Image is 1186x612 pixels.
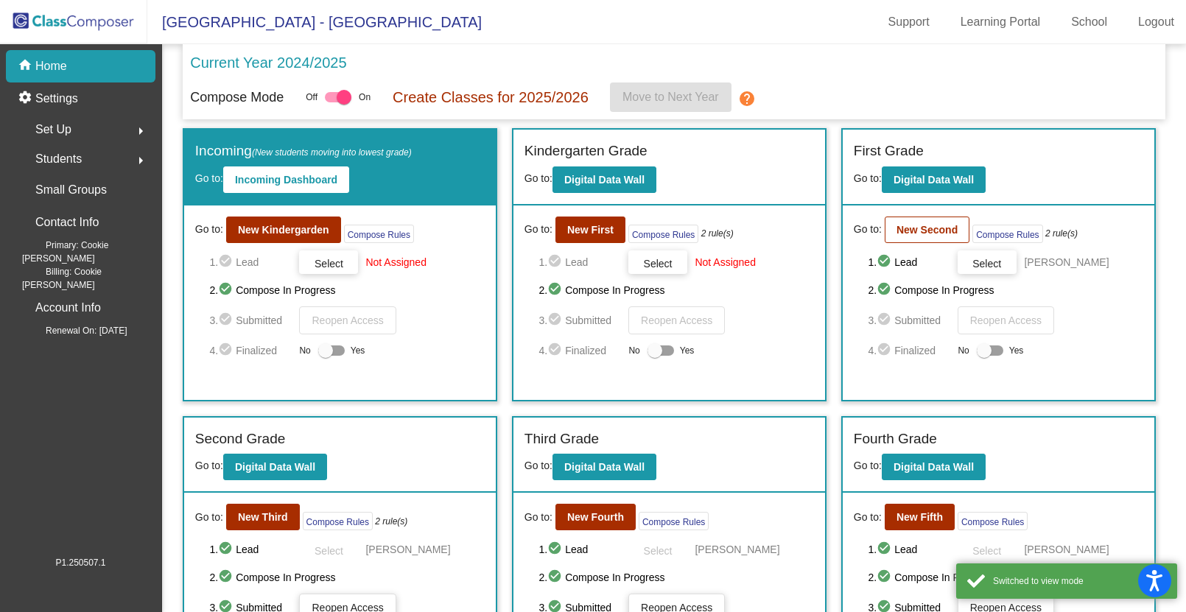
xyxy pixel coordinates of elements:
[877,253,894,271] mat-icon: check_circle
[958,250,1017,274] button: Select
[365,255,427,270] span: Not Assigned
[393,86,589,108] p: Create Classes for 2025/2026
[195,141,412,162] label: Incoming
[195,429,286,450] label: Second Grade
[882,454,986,480] button: Digital Data Wall
[524,460,552,471] span: Go to:
[885,504,955,530] button: New Fifth
[132,122,150,140] mat-icon: arrow_right
[22,265,155,292] span: Billing: Cookie [PERSON_NAME]
[877,10,941,34] a: Support
[195,510,223,525] span: Go to:
[524,510,552,525] span: Go to:
[190,88,284,108] p: Compose Mode
[972,225,1042,243] button: Compose Rules
[538,569,813,586] span: 2. Compose In Progress
[524,222,552,237] span: Go to:
[524,429,599,450] label: Third Grade
[35,57,67,75] p: Home
[894,174,974,186] b: Digital Data Wall
[639,512,709,530] button: Compose Rules
[547,342,565,359] mat-icon: check_circle
[877,312,894,329] mat-icon: check_circle
[973,258,1002,270] span: Select
[299,306,396,334] button: Reopen Access
[868,569,1143,586] span: 2. Compose In Progress
[538,342,621,359] span: 4. Finalized
[868,253,950,271] span: 1. Lead
[218,541,236,558] mat-icon: check_circle
[218,281,236,299] mat-icon: check_circle
[235,461,315,473] b: Digital Data Wall
[628,225,698,243] button: Compose Rules
[555,504,636,530] button: New Fourth
[524,172,552,184] span: Go to:
[628,306,725,334] button: Reopen Access
[147,10,482,34] span: [GEOGRAPHIC_DATA] - [GEOGRAPHIC_DATA]
[868,541,950,558] span: 1. Lead
[628,250,687,274] button: Select
[538,312,621,329] span: 3. Submitted
[238,511,288,523] b: New Third
[854,141,924,162] label: First Grade
[223,166,349,193] button: Incoming Dashboard
[524,141,648,162] label: Kindergarten Grade
[195,222,223,237] span: Go to:
[1059,10,1119,34] a: School
[132,152,150,169] mat-icon: arrow_right
[344,225,414,243] button: Compose Rules
[628,538,687,561] button: Select
[854,510,882,525] span: Go to:
[299,250,358,274] button: Select
[701,227,734,240] i: 2 rule(s)
[35,180,107,200] p: Small Groups
[877,569,894,586] mat-icon: check_circle
[896,511,943,523] b: New Fifth
[22,239,155,265] span: Primary: Cookie [PERSON_NAME]
[564,174,645,186] b: Digital Data Wall
[854,429,937,450] label: Fourth Grade
[564,461,645,473] b: Digital Data Wall
[351,342,365,359] span: Yes
[868,281,1143,299] span: 2. Compose In Progress
[552,454,656,480] button: Digital Data Wall
[209,541,292,558] span: 1. Lead
[567,224,614,236] b: New First
[306,91,317,104] span: Off
[949,10,1053,34] a: Learning Portal
[885,217,969,243] button: New Second
[958,512,1028,530] button: Compose Rules
[538,253,621,271] span: 1. Lead
[567,511,624,523] b: New Fourth
[970,314,1042,326] span: Reopen Access
[644,258,673,270] span: Select
[854,172,882,184] span: Go to:
[547,281,565,299] mat-icon: check_circle
[35,90,78,108] p: Settings
[555,217,625,243] button: New First
[552,166,656,193] button: Digital Data Wall
[628,344,639,357] span: No
[226,217,341,243] button: New Kindergarden
[18,57,35,75] mat-icon: home
[695,255,756,270] span: Not Assigned
[209,342,292,359] span: 4. Finalized
[1024,255,1109,270] span: [PERSON_NAME]
[375,515,407,528] i: 2 rule(s)
[209,569,484,586] span: 2. Compose In Progress
[35,149,82,169] span: Students
[312,314,383,326] span: Reopen Access
[868,312,950,329] span: 3. Submitted
[993,574,1166,588] div: Switched to view mode
[958,538,1017,561] button: Select
[22,324,127,337] span: Renewal On: [DATE]
[547,312,565,329] mat-icon: check_circle
[235,174,337,186] b: Incoming Dashboard
[1024,542,1109,557] span: [PERSON_NAME]
[877,281,894,299] mat-icon: check_circle
[854,222,882,237] span: Go to:
[218,253,236,271] mat-icon: check_circle
[195,460,223,471] span: Go to:
[35,298,101,318] p: Account Info
[303,512,373,530] button: Compose Rules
